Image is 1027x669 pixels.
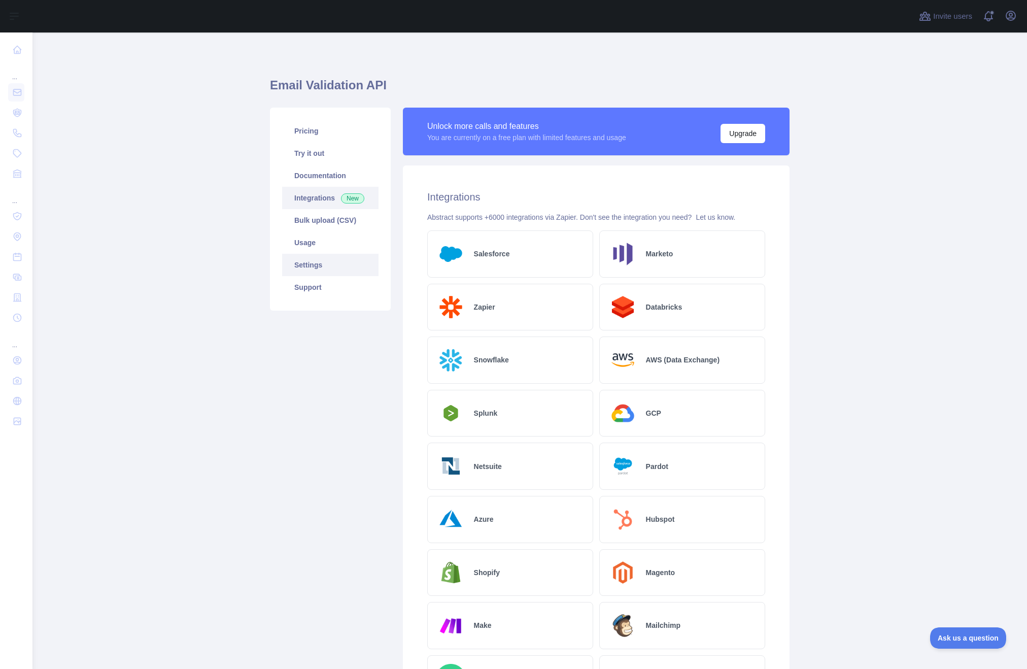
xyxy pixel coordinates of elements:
[646,355,720,365] h2: AWS (Data Exchange)
[282,142,379,164] a: Try it out
[474,302,495,312] h2: Zapier
[8,61,24,81] div: ...
[436,558,466,588] img: Logo
[474,461,502,472] h2: Netsuite
[282,120,379,142] a: Pricing
[608,505,638,534] img: Logo
[436,451,466,481] img: Logo
[696,213,735,221] a: Let us know.
[608,292,638,322] img: Logo
[436,345,466,375] img: Logo
[427,120,626,132] div: Unlock more calls and features
[427,212,765,222] div: Abstract supports +6000 integrations via Zapier. Don't see the integration you need?
[646,567,675,578] h2: Magento
[436,239,466,269] img: Logo
[646,461,668,472] h2: Pardot
[341,193,364,204] span: New
[608,345,638,375] img: Logo
[608,451,638,481] img: Logo
[608,611,638,641] img: Logo
[282,209,379,231] a: Bulk upload (CSV)
[282,276,379,298] a: Support
[646,302,682,312] h2: Databricks
[282,187,379,209] a: Integrations New
[427,190,765,204] h2: Integrations
[474,567,500,578] h2: Shopify
[8,185,24,205] div: ...
[474,620,492,630] h2: Make
[436,292,466,322] img: Logo
[608,558,638,588] img: Logo
[474,408,498,418] h2: Splunk
[474,249,510,259] h2: Salesforce
[474,514,494,524] h2: Azure
[721,124,765,143] button: Upgrade
[474,355,509,365] h2: Snowflake
[282,164,379,187] a: Documentation
[436,505,466,534] img: Logo
[646,408,661,418] h2: GCP
[608,398,638,428] img: Logo
[646,514,675,524] h2: Hubspot
[436,402,466,424] img: Logo
[282,231,379,254] a: Usage
[270,77,790,102] h1: Email Validation API
[282,254,379,276] a: Settings
[608,239,638,269] img: Logo
[917,8,974,24] button: Invite users
[646,620,680,630] h2: Mailchimp
[436,611,466,641] img: Logo
[8,329,24,349] div: ...
[646,249,673,259] h2: Marketo
[933,11,972,22] span: Invite users
[930,627,1007,649] iframe: Toggle Customer Support
[427,132,626,143] div: You are currently on a free plan with limited features and usage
